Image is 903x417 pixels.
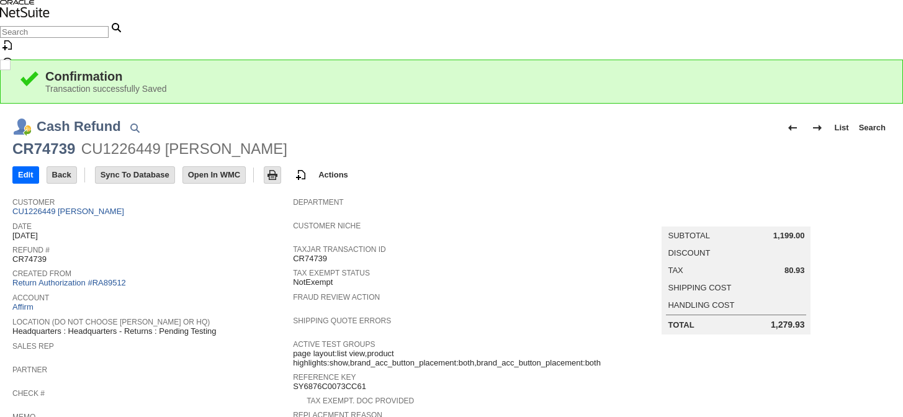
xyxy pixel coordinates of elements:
input: Print [264,167,281,183]
input: Sync To Database [96,167,174,183]
a: Created From [12,269,71,278]
caption: Summary [662,207,811,226]
a: Search [854,118,891,138]
a: Location (Do Not choose [PERSON_NAME] or HQ) [12,318,210,326]
a: Tax Exempt Status [293,269,370,277]
a: Affirm [12,302,34,312]
a: Fraud Review Action [293,293,380,302]
input: Edit [13,167,38,183]
span: 1,199.00 [773,231,805,241]
span: page layout:list view,product highlights:show,brand_acc_button_placement:both,brand_acc_button_pl... [293,349,601,368]
span: [DATE] [12,231,38,241]
a: Tax Exempt. Doc Provided [307,397,414,405]
div: CR74739 [12,139,75,159]
a: Actions [313,170,353,179]
a: CU1226449 [PERSON_NAME] [12,207,127,216]
a: Handling Cost [668,300,734,310]
a: Account [12,294,49,302]
span: NotExempt [293,277,333,287]
a: Customer [12,198,55,207]
a: Total [668,320,694,330]
span: CR74739 [12,254,47,264]
a: Refund # [12,246,50,254]
a: Partner [12,365,47,374]
a: Sales Rep [12,342,54,351]
a: Subtotal [668,231,709,240]
a: Date [12,222,32,231]
input: Back [47,167,76,183]
a: Check # [12,389,45,398]
img: add-record.svg [294,168,308,182]
input: Open In WMC [183,167,246,183]
h1: Cash Refund [37,116,121,137]
img: Previous [785,120,800,135]
img: Quick Find [127,120,142,135]
span: 80.93 [784,266,805,276]
a: Department [293,198,344,207]
span: SY6876C0073CC61 [293,382,366,392]
span: 1,279.93 [771,320,805,330]
a: TaxJar Transaction ID [293,245,386,254]
a: Customer Niche [293,222,361,230]
a: Reference Key [293,373,356,382]
a: Shipping Quote Errors [293,316,391,325]
a: List [830,118,854,138]
div: Confirmation [45,69,884,84]
img: Next [810,120,825,135]
a: Tax [668,266,683,275]
div: CU1226449 [PERSON_NAME] [81,139,287,159]
a: Discount [668,248,710,258]
div: Transaction successfully Saved [45,84,884,94]
img: Print [265,168,280,182]
span: CR74739 [293,254,327,264]
a: Shipping Cost [668,283,731,292]
a: Active Test Groups [293,340,375,349]
span: Headquarters : Headquarters - Returns : Pending Testing [12,326,217,336]
a: Return Authorization #RA89512 [12,278,126,287]
svg: Search [109,20,124,35]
